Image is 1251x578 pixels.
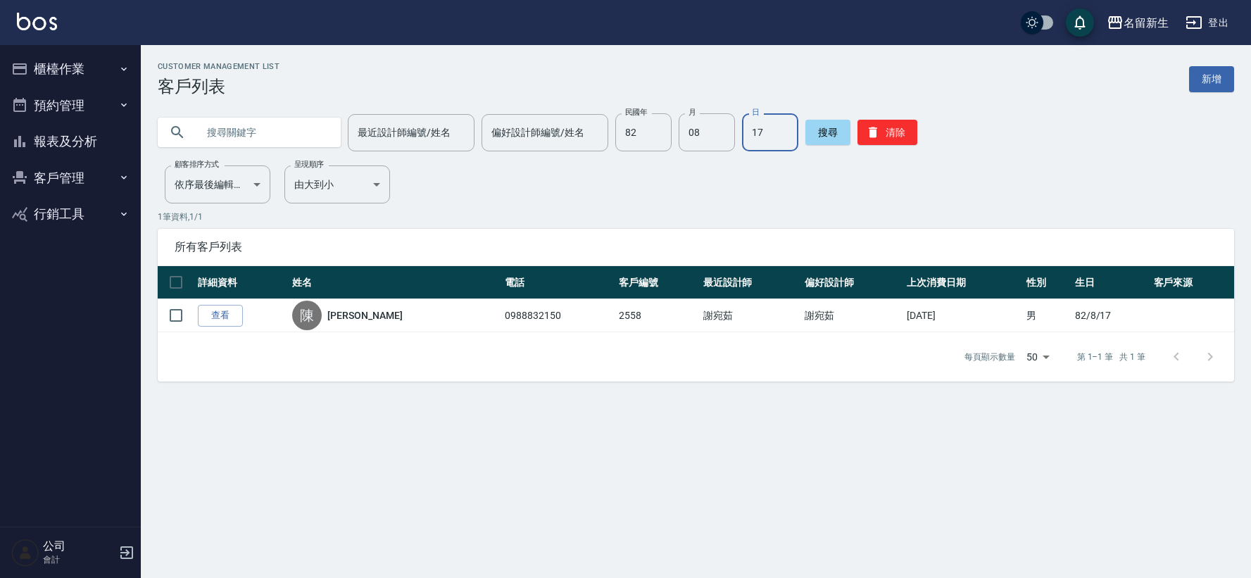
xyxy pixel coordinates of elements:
td: 2558 [615,299,699,332]
h2: Customer Management List [158,62,279,71]
p: 每頁顯示數量 [964,351,1015,363]
th: 詳細資料 [194,266,289,299]
th: 偏好設計師 [801,266,903,299]
button: 預約管理 [6,87,135,124]
div: 名留新生 [1124,14,1169,32]
button: 客戶管理 [6,160,135,196]
th: 上次消費日期 [903,266,1023,299]
p: 第 1–1 筆 共 1 筆 [1077,351,1145,363]
th: 性別 [1023,266,1071,299]
img: Logo [17,13,57,30]
th: 電話 [501,266,615,299]
label: 呈現順序 [294,159,324,170]
td: 0988832150 [501,299,615,332]
div: 50 [1021,338,1055,376]
button: 登出 [1180,10,1234,36]
div: 由大到小 [284,165,390,203]
th: 客戶來源 [1150,266,1234,299]
button: 報表及分析 [6,123,135,160]
p: 1 筆資料, 1 / 1 [158,211,1234,223]
label: 月 [689,107,696,118]
button: 名留新生 [1101,8,1174,37]
td: 82/8/17 [1071,299,1150,332]
div: 陳 [292,301,322,330]
h5: 公司 [43,539,115,553]
div: 依序最後編輯時間 [165,165,270,203]
label: 顧客排序方式 [175,159,219,170]
td: 男 [1023,299,1071,332]
td: 謝宛茹 [700,299,802,332]
th: 姓名 [289,266,501,299]
label: 日 [752,107,759,118]
button: 行銷工具 [6,196,135,232]
button: 清除 [857,120,917,145]
span: 所有客戶列表 [175,240,1217,254]
th: 最近設計師 [700,266,802,299]
td: 謝宛茹 [801,299,903,332]
a: 查看 [198,305,243,327]
h3: 客戶列表 [158,77,279,96]
button: 搜尋 [805,120,850,145]
a: [PERSON_NAME] [327,308,402,322]
img: Person [11,539,39,567]
a: 新增 [1189,66,1234,92]
button: 櫃檯作業 [6,51,135,87]
p: 會計 [43,553,115,566]
td: [DATE] [903,299,1023,332]
button: save [1066,8,1094,37]
th: 客戶編號 [615,266,699,299]
th: 生日 [1071,266,1150,299]
label: 民國年 [625,107,647,118]
input: 搜尋關鍵字 [197,113,329,151]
